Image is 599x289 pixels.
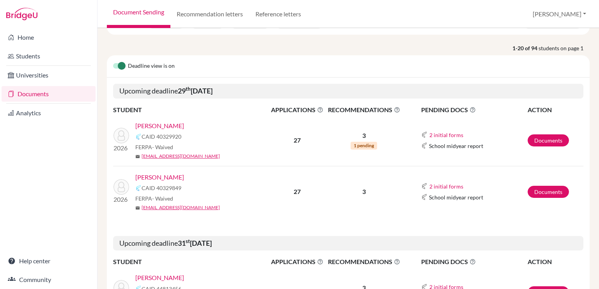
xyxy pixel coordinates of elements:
p: 2026 [113,143,129,153]
a: Documents [528,134,569,146]
span: FERPA [135,194,173,203]
th: ACTION [527,105,583,115]
span: APPLICATIONS [269,257,325,266]
img: Common App logo [421,183,427,189]
th: ACTION [527,257,583,267]
span: RECOMMENDATIONS [326,257,402,266]
a: [PERSON_NAME] [135,273,184,282]
span: students on page 1 [539,44,590,52]
a: Documents [2,86,96,102]
p: 3 [326,187,402,196]
button: 2 initial forms [429,130,464,139]
span: FERPA [135,143,173,151]
img: Common App logo [421,132,427,138]
strong: 1-20 of 94 [512,44,539,52]
sup: th [186,86,191,92]
a: Documents [528,186,569,198]
span: RECOMMENDATIONS [326,105,402,115]
span: - Waived [152,144,173,150]
b: 27 [294,188,301,195]
button: [PERSON_NAME] [529,7,590,21]
span: APPLICATIONS [269,105,325,115]
img: Common App logo [421,143,427,149]
span: School midyear report [429,193,483,201]
span: - Waived [152,195,173,202]
button: 2 initial forms [429,182,464,191]
a: Home [2,30,96,45]
p: 2026 [113,195,129,204]
img: Bridge-U [6,8,37,20]
span: PENDING DOCS [421,257,527,266]
span: CAID 40329920 [142,132,181,141]
span: PENDING DOCS [421,105,527,115]
a: Analytics [2,105,96,121]
th: STUDENT [113,257,269,267]
img: Common App logo [135,185,142,191]
img: Common App logo [135,134,142,140]
a: [EMAIL_ADDRESS][DOMAIN_NAME] [142,153,220,160]
span: Deadline view is on [128,62,175,71]
b: 31 [DATE] [178,239,212,247]
h5: Upcoming deadline [113,84,583,99]
span: 1 pending [351,142,377,150]
b: 27 [294,136,301,144]
h5: Upcoming deadline [113,236,583,251]
span: School midyear report [429,142,483,150]
a: Universities [2,67,96,83]
a: [EMAIL_ADDRESS][DOMAIN_NAME] [142,204,220,211]
a: Help center [2,253,96,269]
th: STUDENT [113,105,269,115]
img: Vazquez, Alejandro [113,128,129,143]
a: Students [2,48,96,64]
span: mail [135,206,140,210]
a: Community [2,272,96,287]
b: 29 [DATE] [178,86,213,95]
a: [PERSON_NAME] [135,173,184,182]
a: [PERSON_NAME] [135,121,184,130]
span: mail [135,154,140,159]
span: CAID 40329849 [142,184,181,192]
img: Common App logo [421,194,427,200]
p: 3 [326,131,402,140]
img: Vazquez, Nicolas [113,179,129,195]
sup: st [186,238,190,244]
